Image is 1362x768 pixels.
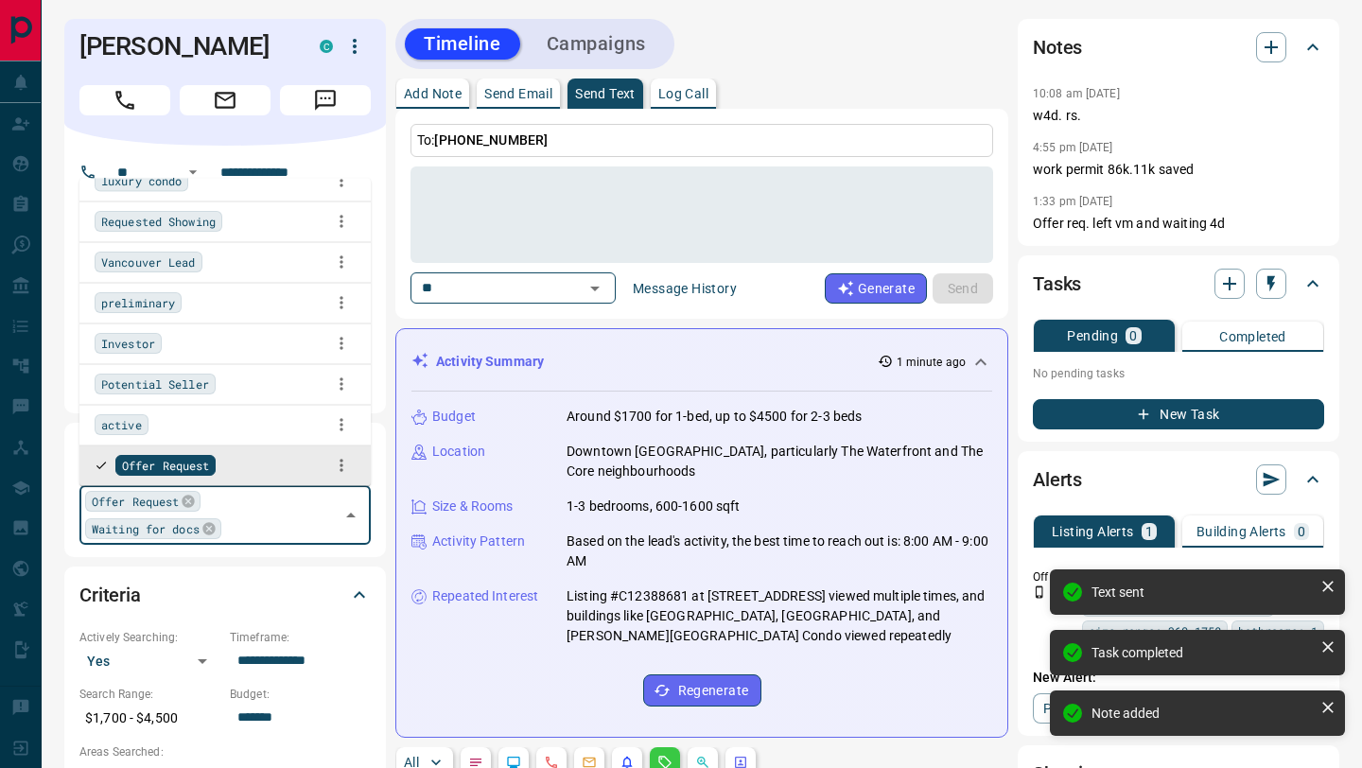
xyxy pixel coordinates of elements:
[230,686,371,703] p: Budget:
[1298,525,1305,538] p: 0
[405,28,520,60] button: Timeline
[79,686,220,703] p: Search Range:
[1033,399,1324,429] button: New Task
[411,344,992,379] div: Activity Summary1 minute ago
[567,586,992,646] p: Listing #C12388681 at [STREET_ADDRESS] viewed multiple times, and buildings like [GEOGRAPHIC_DATA...
[85,518,221,539] div: Waiting for docs
[280,85,371,115] span: Message
[1033,32,1082,62] h2: Notes
[643,674,761,707] button: Regenerate
[1033,464,1082,495] h2: Alerts
[1067,329,1118,342] p: Pending
[92,519,200,538] span: Waiting for docs
[1033,141,1113,154] p: 4:55 pm [DATE]
[79,572,371,618] div: Criteria
[1033,269,1081,299] h2: Tasks
[575,87,636,100] p: Send Text
[567,497,741,516] p: 1-3 bedrooms, 600-1600 sqft
[79,580,141,610] h2: Criteria
[101,294,175,313] span: preliminary
[1091,706,1313,721] div: Note added
[101,172,182,191] span: luxury condo
[825,273,927,304] button: Generate
[79,85,170,115] span: Call
[1033,106,1324,126] p: w4d. rs.
[1033,261,1324,306] div: Tasks
[484,87,552,100] p: Send Email
[79,646,220,676] div: Yes
[1196,525,1286,538] p: Building Alerts
[230,629,371,646] p: Timeframe:
[1033,25,1324,70] div: Notes
[410,124,993,157] p: To:
[79,31,291,61] h1: [PERSON_NAME]
[85,491,201,512] div: Offer Request
[1145,525,1153,538] p: 1
[658,87,708,100] p: Log Call
[101,253,196,272] span: Vancouver Lead
[404,87,462,100] p: Add Note
[1033,668,1324,688] p: New Alert:
[1033,195,1113,208] p: 1:33 pm [DATE]
[582,275,608,302] button: Open
[92,492,179,511] span: Offer Request
[1033,457,1324,502] div: Alerts
[1033,693,1130,724] a: Property
[338,502,364,529] button: Close
[1033,87,1120,100] p: 10:08 am [DATE]
[1033,585,1046,599] svg: Push Notification Only
[79,703,220,734] p: $1,700 - $4,500
[320,40,333,53] div: condos.ca
[1033,160,1324,180] p: work permit 86k.11k saved
[432,442,485,462] p: Location
[528,28,665,60] button: Campaigns
[897,354,966,371] p: 1 minute ago
[79,629,220,646] p: Actively Searching:
[122,457,209,476] span: Offer Request
[621,273,748,304] button: Message History
[1033,568,1071,585] p: Off
[79,743,371,760] p: Areas Searched:
[1091,645,1313,660] div: Task completed
[567,532,992,571] p: Based on the lead's activity, the best time to reach out is: 8:00 AM - 9:00 AM
[436,352,544,372] p: Activity Summary
[101,213,216,232] span: Requested Showing
[567,407,862,427] p: Around $1700 for 1-bed, up to $4500 for 2-3 beds
[432,407,476,427] p: Budget
[567,442,992,481] p: Downtown [GEOGRAPHIC_DATA], particularly The Waterfront and The Core neighbourhoods
[101,335,155,354] span: Investor
[101,375,209,394] span: Potential Seller
[1129,329,1137,342] p: 0
[432,532,525,551] p: Activity Pattern
[1033,214,1324,234] p: Offer req. left vm and waiting 4d
[1033,359,1324,388] p: No pending tasks
[180,85,271,115] span: Email
[101,416,142,435] span: active
[432,497,514,516] p: Size & Rooms
[434,132,548,148] span: [PHONE_NUMBER]
[1091,585,1313,600] div: Text sent
[1052,525,1134,538] p: Listing Alerts
[1219,330,1286,343] p: Completed
[182,161,204,183] button: Open
[432,586,538,606] p: Repeated Interest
